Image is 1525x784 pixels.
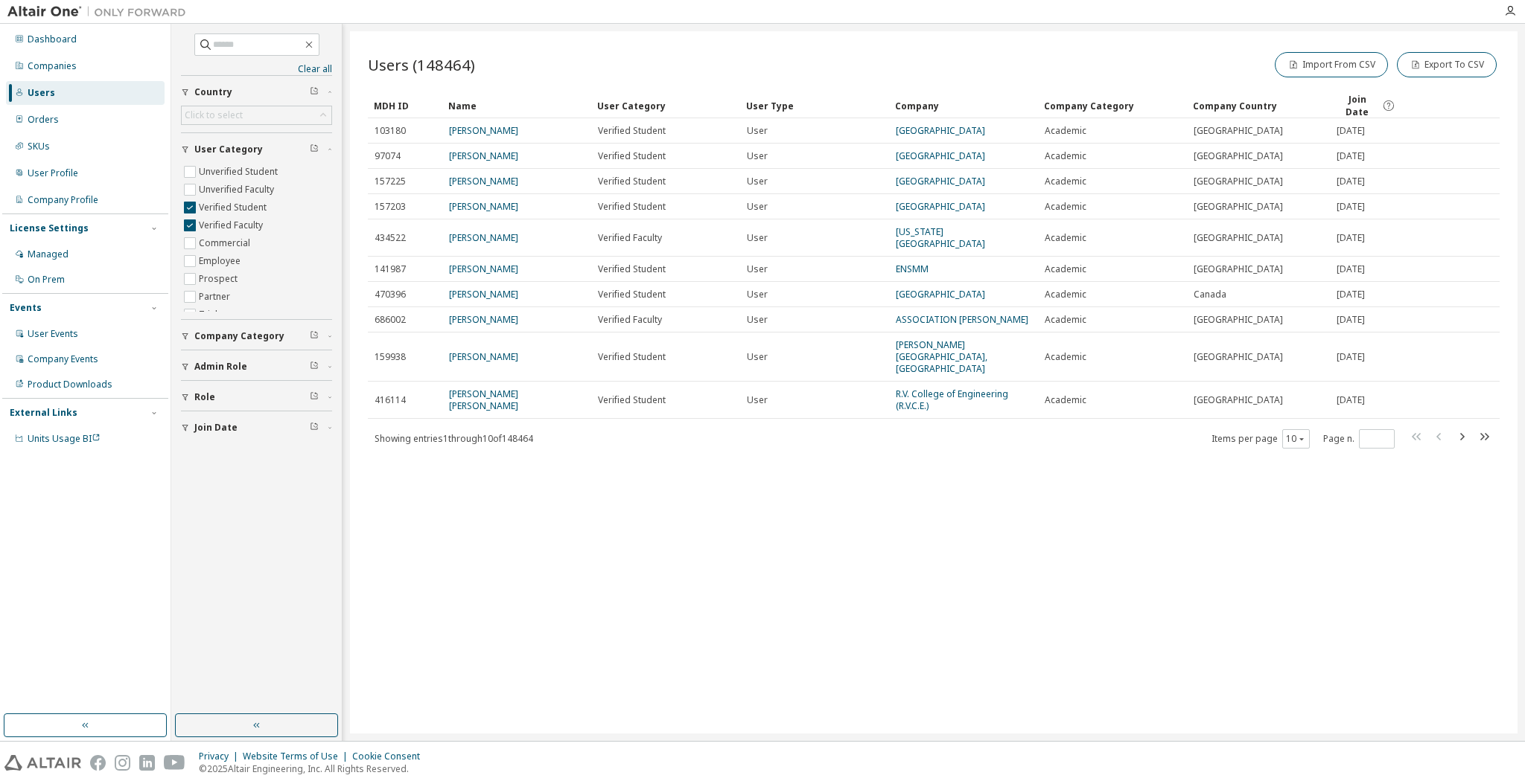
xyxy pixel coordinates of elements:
[185,109,243,121] div: Click to select
[1323,429,1395,449] span: Page n.
[375,432,533,445] span: Showing entries 1 through 10 of 148464
[1337,351,1365,363] span: [DATE]
[368,54,475,75] span: Users (148464)
[1045,150,1086,162] span: Academic
[747,150,768,162] span: User
[747,289,768,301] span: User
[243,751,352,762] div: Website Terms of Use
[28,194,98,206] div: Company Profile
[199,270,241,288] label: Prospect
[1194,232,1283,244] span: [GEOGRAPHIC_DATA]
[1194,289,1226,301] span: Canada
[310,361,319,373] span: Clear filter
[1194,176,1283,187] span: [GEOGRAPHIC_DATA]
[1194,125,1283,137] span: [GEOGRAPHIC_DATA]
[28,248,69,260] div: Managed
[896,200,985,213] a: [GEOGRAPHIC_DATA]
[896,124,985,137] a: [GEOGRAPHIC_DATA]
[310,330,319,342] span: Clear filter
[1194,394,1283,406] span: [GEOGRAPHIC_DATA]
[181,320,332,353] button: Company Category
[1045,394,1086,406] span: Academic
[199,163,281,181] label: Unverified Student
[7,4,194,19] img: Altair One
[597,94,734,118] div: User Category
[449,350,518,363] a: [PERSON_NAME]
[10,302,42,314] div: Events
[28,114,59,126] div: Orders
[1194,351,1283,363] span: [GEOGRAPHIC_DATA]
[1382,99,1395,112] svg: Date when the user was first added or directly signed up. If the user was deleted and later re-ad...
[194,144,263,155] span: User Category
[310,144,319,155] span: Clear filter
[199,751,243,762] div: Privacy
[194,361,247,373] span: Admin Role
[747,263,768,275] span: User
[747,351,768,363] span: User
[115,755,130,771] img: instagram.svg
[199,234,253,252] label: Commercial
[449,231,518,244] a: [PERSON_NAME]
[449,124,518,137] a: [PERSON_NAME]
[375,351,406,363] span: 159938
[747,314,768,326] span: User
[10,407,77,419] div: External Links
[194,422,238,434] span: Join Date
[449,175,518,187] a: [PERSON_NAME]
[598,351,666,363] span: Verified Student
[896,175,985,187] a: [GEOGRAPHIC_DATA]
[1286,433,1306,445] button: 10
[598,394,666,406] span: Verified Student
[310,422,319,434] span: Clear filter
[199,288,233,306] label: Partner
[1045,351,1086,363] span: Academic
[28,432,101,445] span: Units Usage BI
[28,167,78,179] div: User Profile
[28,60,77,72] div: Companies
[375,150,401,162] span: 97074
[896,313,1028,326] a: ASSOCIATION [PERSON_NAME]
[375,125,406,137] span: 103180
[449,263,518,275] a: [PERSON_NAME]
[747,201,768,213] span: User
[182,106,331,124] div: Click to select
[375,176,406,187] span: 157225
[375,232,406,244] span: 434522
[28,87,55,99] div: Users
[1194,314,1283,326] span: [GEOGRAPHIC_DATA]
[1337,394,1365,406] span: [DATE]
[1337,289,1365,301] span: [DATE]
[449,150,518,162] a: [PERSON_NAME]
[1045,289,1086,301] span: Academic
[746,94,883,118] div: User Type
[375,201,406,213] span: 157203
[449,288,518,301] a: [PERSON_NAME]
[1045,314,1086,326] span: Academic
[598,314,662,326] span: Verified Faculty
[747,232,768,244] span: User
[1336,93,1378,118] span: Join Date
[449,200,518,213] a: [PERSON_NAME]
[352,751,429,762] div: Cookie Consent
[28,353,98,365] div: Company Events
[896,338,987,375] a: [PERSON_NAME][GEOGRAPHIC_DATA], [GEOGRAPHIC_DATA]
[1045,232,1086,244] span: Academic
[181,381,332,414] button: Role
[895,94,1032,118] div: Company
[199,306,220,324] label: Trial
[181,63,332,75] a: Clear all
[747,125,768,137] span: User
[1193,94,1324,118] div: Company Country
[181,411,332,444] button: Join Date
[310,391,319,403] span: Clear filter
[194,86,232,98] span: Country
[181,76,332,109] button: Country
[181,350,332,383] button: Admin Role
[310,86,319,98] span: Clear filter
[181,133,332,166] button: User Category
[896,263,929,275] a: ENSMM
[28,379,112,391] div: Product Downloads
[199,199,270,216] label: Verified Student
[1194,150,1283,162] span: [GEOGRAPHIC_DATA]
[28,33,77,45] div: Dashboard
